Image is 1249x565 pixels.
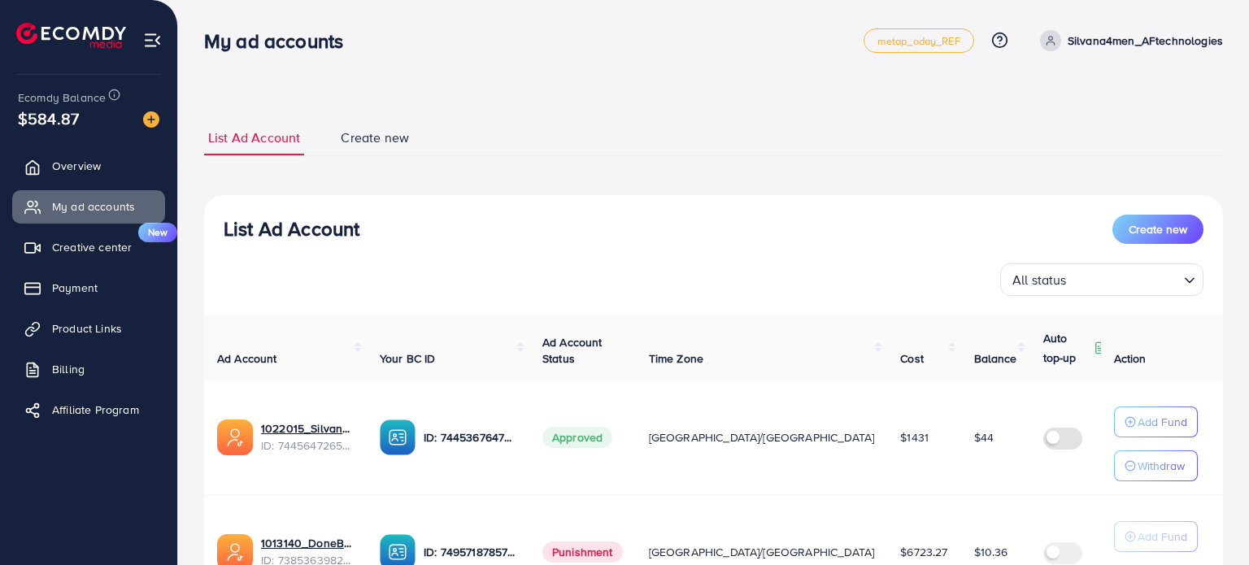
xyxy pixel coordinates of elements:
[16,23,126,48] img: logo
[52,361,85,377] span: Billing
[12,150,165,182] a: Overview
[380,419,416,455] img: ic-ba-acc.ded83a64.svg
[224,217,359,241] h3: List Ad Account
[1129,221,1187,237] span: Create new
[18,89,106,106] span: Ecomdy Balance
[974,429,994,445] span: $44
[900,350,924,367] span: Cost
[52,402,139,418] span: Affiliate Program
[52,320,122,337] span: Product Links
[341,128,409,147] span: Create new
[424,428,516,447] p: ID: 7445367647883460625
[12,272,165,304] a: Payment
[649,350,703,367] span: Time Zone
[52,239,132,255] span: Creative center
[52,280,98,296] span: Payment
[649,544,875,560] span: [GEOGRAPHIC_DATA]/[GEOGRAPHIC_DATA]
[542,334,603,367] span: Ad Account Status
[12,190,165,223] a: My ad accounts
[208,128,300,147] span: List Ad Account
[1043,328,1090,367] p: Auto top-up
[217,350,277,367] span: Ad Account
[1068,31,1223,50] p: Silvana4men_AFtechnologies
[12,353,165,385] a: Billing
[261,535,354,551] a: 1013140_DoneBaker_aftechnologies_1719539065809
[143,31,162,50] img: menu
[12,393,165,426] a: Affiliate Program
[864,28,974,53] a: metap_oday_REF
[974,544,1008,560] span: $10.36
[1072,265,1177,292] input: Search for option
[138,223,177,242] span: New
[1138,527,1187,546] p: Add Fund
[217,419,253,455] img: ic-ads-acc.e4c84228.svg
[261,420,354,454] div: <span class='underline'>1022015_Silvana4men_AFtechnologies_1733574856174</span></br>7445647265869...
[52,198,135,215] span: My ad accounts
[649,429,875,445] span: [GEOGRAPHIC_DATA]/[GEOGRAPHIC_DATA]
[204,29,356,53] h3: My ad accounts
[542,541,623,563] span: Punishment
[261,437,354,454] span: ID: 7445647265869447169
[380,350,436,367] span: Your BC ID
[900,429,929,445] span: $1431
[974,350,1017,367] span: Balance
[18,106,79,130] span: $584.87
[12,231,165,263] a: Creative centerNew
[52,158,101,174] span: Overview
[261,420,354,437] a: 1022015_Silvana4men_AFtechnologies_1733574856174
[1114,406,1198,437] button: Add Fund
[1138,456,1185,476] p: Withdraw
[1009,268,1070,292] span: All status
[1114,450,1198,481] button: Withdraw
[12,312,165,345] a: Product Links
[900,544,947,560] span: $6723.27
[1114,521,1198,552] button: Add Fund
[1112,215,1203,244] button: Create new
[1000,263,1203,296] div: Search for option
[1138,412,1187,432] p: Add Fund
[424,542,516,562] p: ID: 7495718785735901201
[542,427,612,448] span: Approved
[877,36,960,46] span: metap_oday_REF
[143,111,159,128] img: image
[1114,350,1147,367] span: Action
[1034,30,1223,51] a: Silvana4men_AFtechnologies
